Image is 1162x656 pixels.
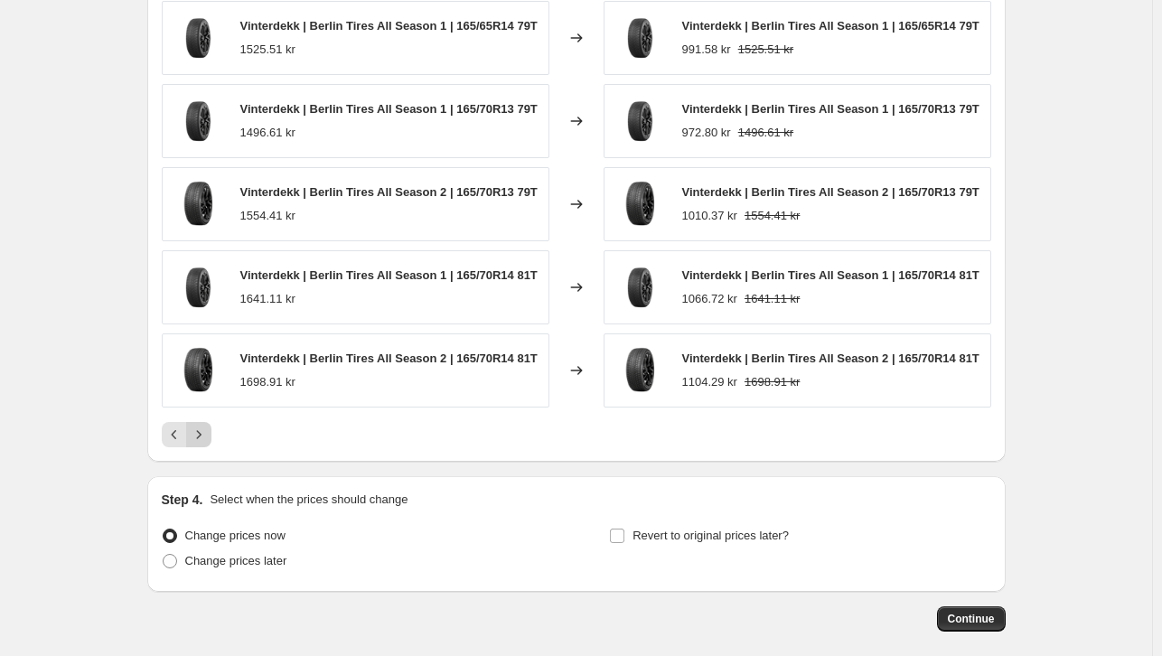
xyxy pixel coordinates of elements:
[738,124,793,142] strike: 1496.61 kr
[614,343,668,398] img: BET_AS2_L20_2f566cca-cf15-4dc0-bd47-190febf8780f_80x.png
[240,124,295,142] div: 1496.61 kr
[162,422,211,447] nav: Pagination
[682,19,979,33] span: Vinterdekk | Berlin Tires All Season 1 | 165/65R14 79T
[240,373,295,391] div: 1698.91 kr
[948,612,995,626] span: Continue
[172,177,226,231] img: BET_AS2_L20_5acdf46e-e191-425d-92c0-63573a42ec38_80x.png
[240,185,538,199] span: Vinterdekk | Berlin Tires All Season 2 | 165/70R13 79T
[682,290,737,308] div: 1066.72 kr
[210,491,408,509] p: Select when the prices should change
[745,207,800,225] strike: 1554.41 kr
[745,290,800,308] strike: 1641.11 kr
[240,290,295,308] div: 1641.11 kr
[240,102,538,116] span: Vinterdekk | Berlin Tires All Season 1 | 165/70R13 79T
[172,260,226,314] img: BET_AS1_L20_a2166646-90c3-4d06-91c3-2a2da8c35b11_80x.png
[240,351,538,365] span: Vinterdekk | Berlin Tires All Season 2 | 165/70R14 81T
[682,102,979,116] span: Vinterdekk | Berlin Tires All Season 1 | 165/70R13 79T
[240,41,295,59] div: 1525.51 kr
[682,373,737,391] div: 1104.29 kr
[682,268,979,282] span: Vinterdekk | Berlin Tires All Season 1 | 165/70R14 81T
[614,177,668,231] img: BET_AS2_L20_5acdf46e-e191-425d-92c0-63573a42ec38_80x.png
[682,185,979,199] span: Vinterdekk | Berlin Tires All Season 2 | 165/70R13 79T
[682,124,731,142] div: 972.80 kr
[172,343,226,398] img: BET_AS2_L20_2f566cca-cf15-4dc0-bd47-190febf8780f_80x.png
[172,94,226,148] img: BET_AS1_L20_191e3566-436c-4fed-88d7-6f42078e62c5_80x.png
[614,94,668,148] img: BET_AS1_L20_191e3566-436c-4fed-88d7-6f42078e62c5_80x.png
[162,491,203,509] h2: Step 4.
[682,207,737,225] div: 1010.37 kr
[240,268,538,282] span: Vinterdekk | Berlin Tires All Season 1 | 165/70R14 81T
[240,207,295,225] div: 1554.41 kr
[682,351,979,365] span: Vinterdekk | Berlin Tires All Season 2 | 165/70R14 81T
[186,422,211,447] button: Next
[745,373,800,391] strike: 1698.91 kr
[633,529,789,542] span: Revert to original prices later?
[172,11,226,65] img: BET_AS1_L20_c996106d-7458-4b39-b7cf-7ed48387ccdb_80x.png
[614,11,668,65] img: BET_AS1_L20_c996106d-7458-4b39-b7cf-7ed48387ccdb_80x.png
[937,606,1006,632] button: Continue
[738,41,793,59] strike: 1525.51 kr
[682,41,731,59] div: 991.58 kr
[614,260,668,314] img: BET_AS1_L20_a2166646-90c3-4d06-91c3-2a2da8c35b11_80x.png
[185,529,286,542] span: Change prices now
[240,19,538,33] span: Vinterdekk | Berlin Tires All Season 1 | 165/65R14 79T
[162,422,187,447] button: Previous
[185,554,287,567] span: Change prices later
